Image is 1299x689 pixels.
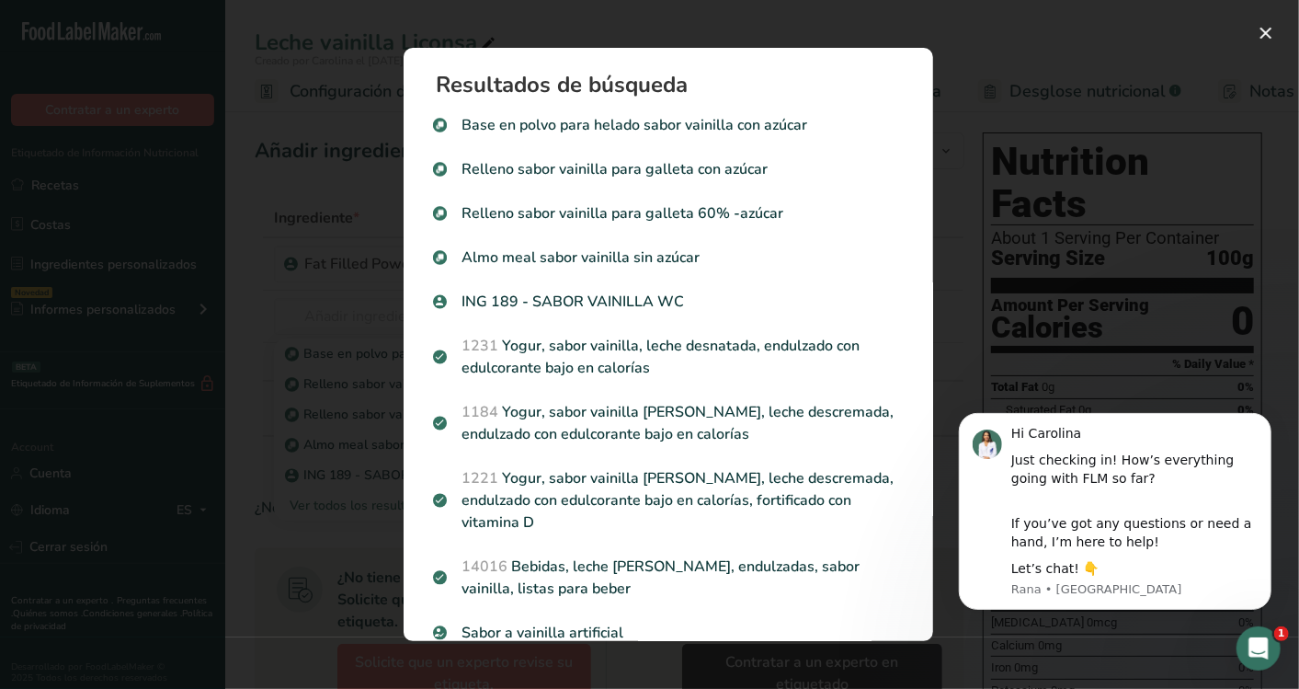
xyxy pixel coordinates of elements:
[433,556,904,600] p: Bebidas, leche [PERSON_NAME], endulzadas, sabor vainilla, listas para beber
[433,247,904,269] p: Almo meal sabor vainilla sin azúcar
[462,468,499,488] span: 1221
[433,622,904,644] p: Sabor a vainilla artificial
[433,251,447,265] img: Sub Recipe
[433,335,904,379] p: Yogur, sabor vainilla, leche desnatada, endulzado con edulcorante bajo en calorías
[462,557,508,577] span: 14016
[462,336,499,356] span: 1231
[1236,626,1281,671] iframe: Intercom live chat
[433,202,904,224] p: Relleno sabor vainilla para galleta 60% -azúcar
[1274,626,1289,641] span: 1
[462,402,499,422] span: 1184
[433,163,447,177] img: Sub Recipe
[433,158,904,180] p: Relleno sabor vainilla para galleta con azúcar
[437,74,915,96] h1: Resultados de búsqueda
[433,114,904,136] p: Base en polvo para helado sabor vainilla con azúcar
[433,119,447,132] img: Sub Recipe
[433,291,904,313] p: ING 189 - SABOR VAINILLA WC
[931,396,1299,621] iframe: Intercom notifications mensaje
[433,467,904,534] p: Yogur, sabor vainilla [PERSON_NAME], leche descremada, endulzado con edulcorante bajo en calorías...
[433,207,447,221] img: Sub Recipe
[433,401,904,445] p: Yogur, sabor vainilla [PERSON_NAME], leche descremada, endulzado con edulcorante bajo en calorías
